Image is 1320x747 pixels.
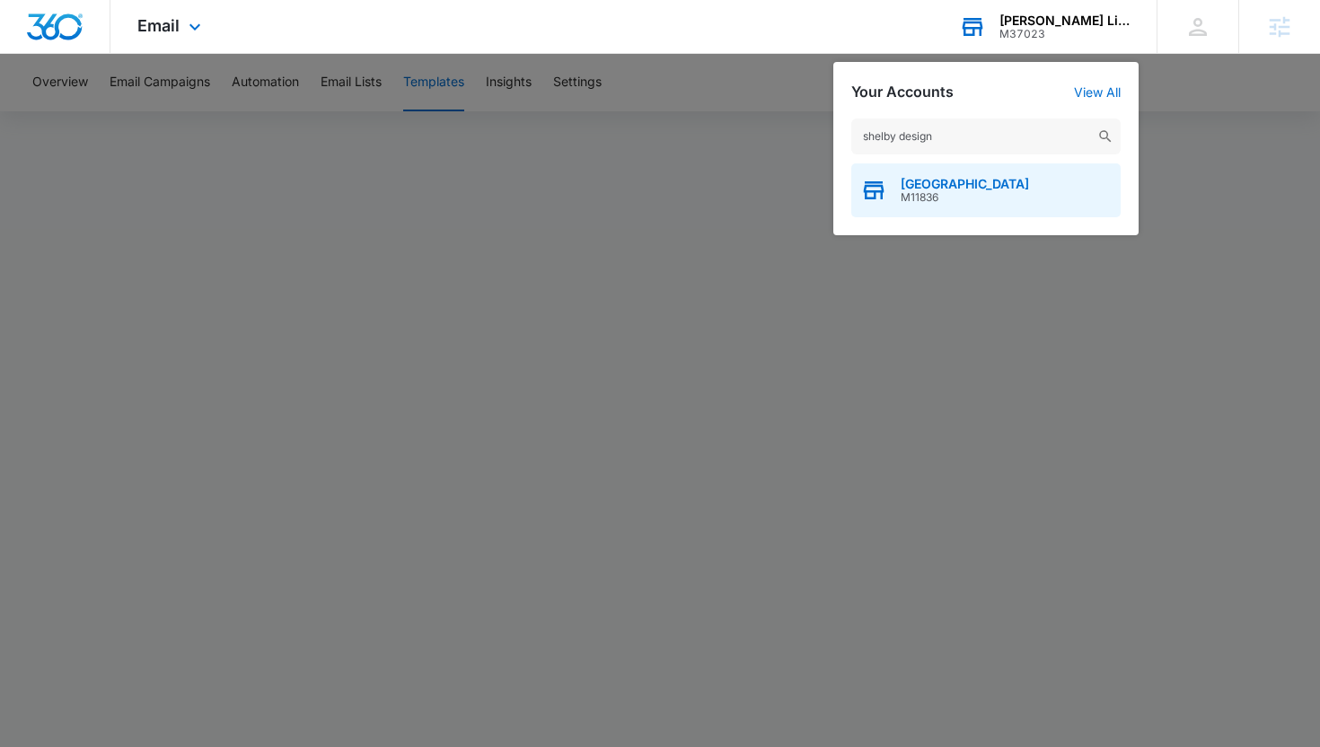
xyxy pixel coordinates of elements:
[1074,84,1121,100] a: View All
[851,119,1121,154] input: Search Accounts
[137,16,180,35] span: Email
[901,191,1029,204] span: M11836
[851,163,1121,217] button: [GEOGRAPHIC_DATA]M11836
[901,177,1029,191] span: [GEOGRAPHIC_DATA]
[851,83,954,101] h2: Your Accounts
[999,28,1131,40] div: account id
[999,13,1131,28] div: account name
